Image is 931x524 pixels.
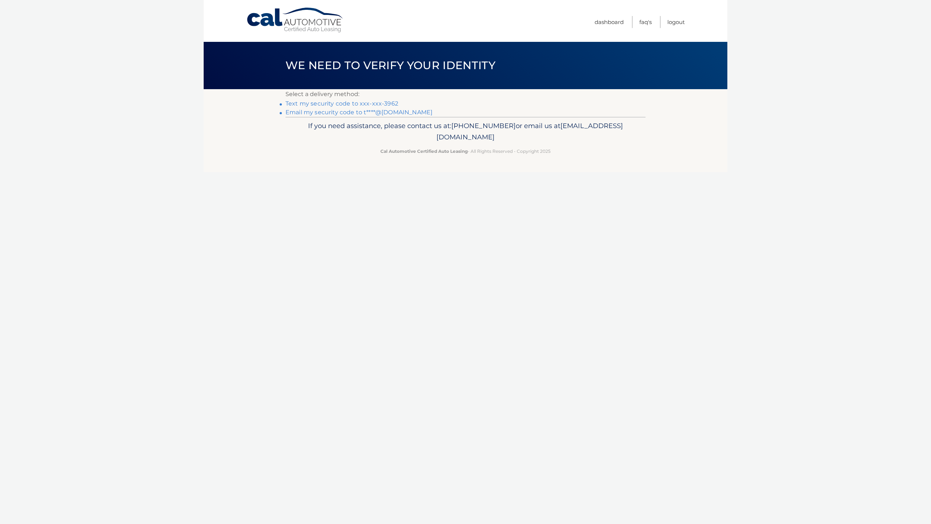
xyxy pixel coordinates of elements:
[285,89,646,99] p: Select a delivery method:
[285,100,398,107] a: Text my security code to xxx-xxx-3962
[285,59,495,72] span: We need to verify your identity
[639,16,652,28] a: FAQ's
[285,109,432,116] a: Email my security code to t****@[DOMAIN_NAME]
[246,7,344,33] a: Cal Automotive
[380,148,468,154] strong: Cal Automotive Certified Auto Leasing
[451,122,516,130] span: [PHONE_NUMBER]
[290,120,641,143] p: If you need assistance, please contact us at: or email us at
[290,147,641,155] p: - All Rights Reserved - Copyright 2025
[595,16,624,28] a: Dashboard
[667,16,685,28] a: Logout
